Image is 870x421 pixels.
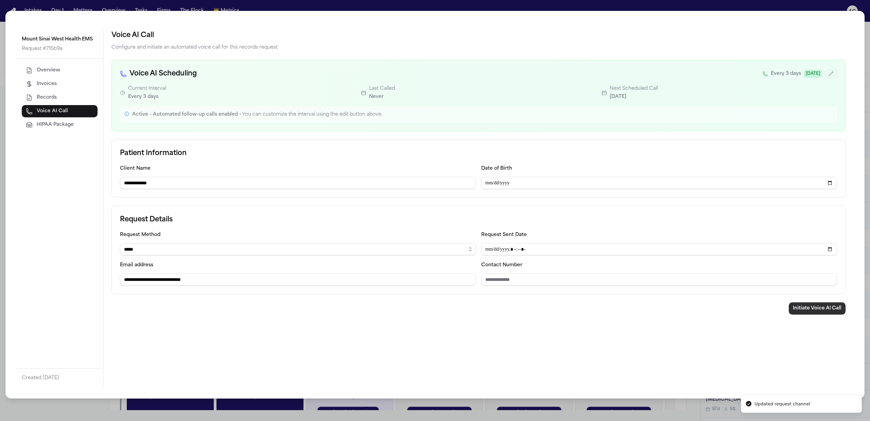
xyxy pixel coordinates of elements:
[37,81,57,87] span: Invoices
[22,374,98,383] p: Created [DATE]
[369,93,395,101] p: Never
[481,263,522,268] label: Contact Number
[120,68,197,79] h3: Voice AI Scheduling
[481,243,837,255] input: Request Sent Date
[22,78,98,90] button: Invoices
[132,112,238,117] span: Active - Automated follow-up calls enabled
[481,232,527,237] label: Request Sent Date
[22,91,98,104] button: Records
[120,243,476,255] select: Request Method
[120,177,476,189] input: Client Name
[37,108,68,115] span: Voice AI Call
[120,263,153,268] label: Email address
[37,121,74,128] span: HIPAA Package
[111,44,846,52] p: Configure and initiate an automated voice call for this records request
[804,70,822,78] span: [DATE]
[610,93,658,101] p: [DATE]
[37,94,57,101] span: Records
[120,214,837,225] h3: Request Details
[111,30,846,41] h2: Voice AI Call
[37,67,60,74] span: Overview
[120,232,160,237] label: Request Method
[128,93,166,101] p: Every 3 days
[22,35,98,44] p: Mount Sinai West Health EMS
[120,148,837,159] h3: Patient Information
[481,273,837,286] input: Contact Number
[481,177,837,189] input: Client Date of Birth
[22,119,98,131] button: HIPAA Package
[481,166,512,171] label: Date of Birth
[771,70,801,78] p: Every 3 days
[128,85,166,93] p: Current Interval
[22,45,98,53] p: Request # 715b9a
[22,64,98,77] button: Overview
[610,85,658,93] p: Next Scheduled Call
[22,105,98,117] button: Voice AI Call
[369,85,395,93] p: Last Called
[789,302,846,315] button: Initiate Voice AI Call
[238,112,382,117] span: • You can customize the interval using the edit button above.
[120,166,151,171] label: Client Name
[120,273,476,286] input: Request Method Target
